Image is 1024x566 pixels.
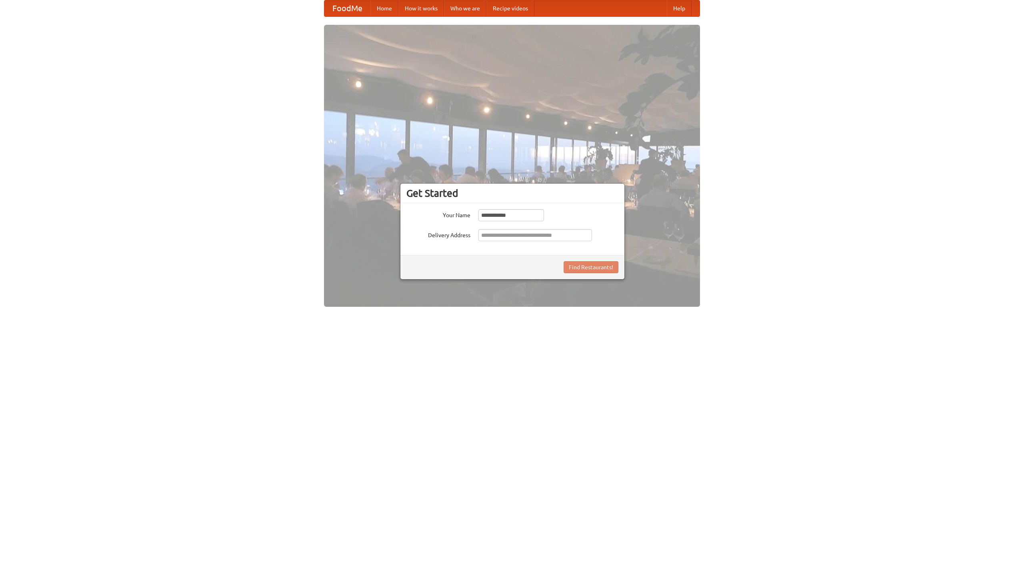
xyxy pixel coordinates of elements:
label: Delivery Address [406,229,470,239]
label: Your Name [406,209,470,219]
a: Home [370,0,398,16]
a: How it works [398,0,444,16]
a: Recipe videos [486,0,534,16]
a: Help [667,0,692,16]
button: Find Restaurants! [564,261,618,273]
a: FoodMe [324,0,370,16]
h3: Get Started [406,187,618,199]
a: Who we are [444,0,486,16]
